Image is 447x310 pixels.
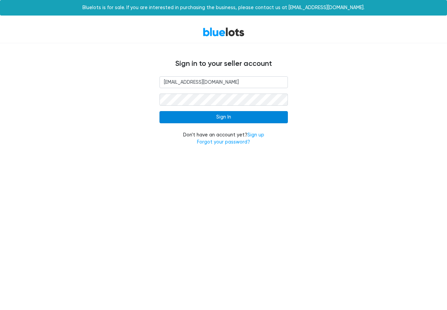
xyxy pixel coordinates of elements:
[159,131,288,146] div: Don't have an account yet?
[159,76,288,88] input: Email
[21,59,426,68] h4: Sign in to your seller account
[247,132,264,138] a: Sign up
[203,27,245,37] a: BlueLots
[197,139,250,145] a: Forgot your password?
[159,111,288,123] input: Sign In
